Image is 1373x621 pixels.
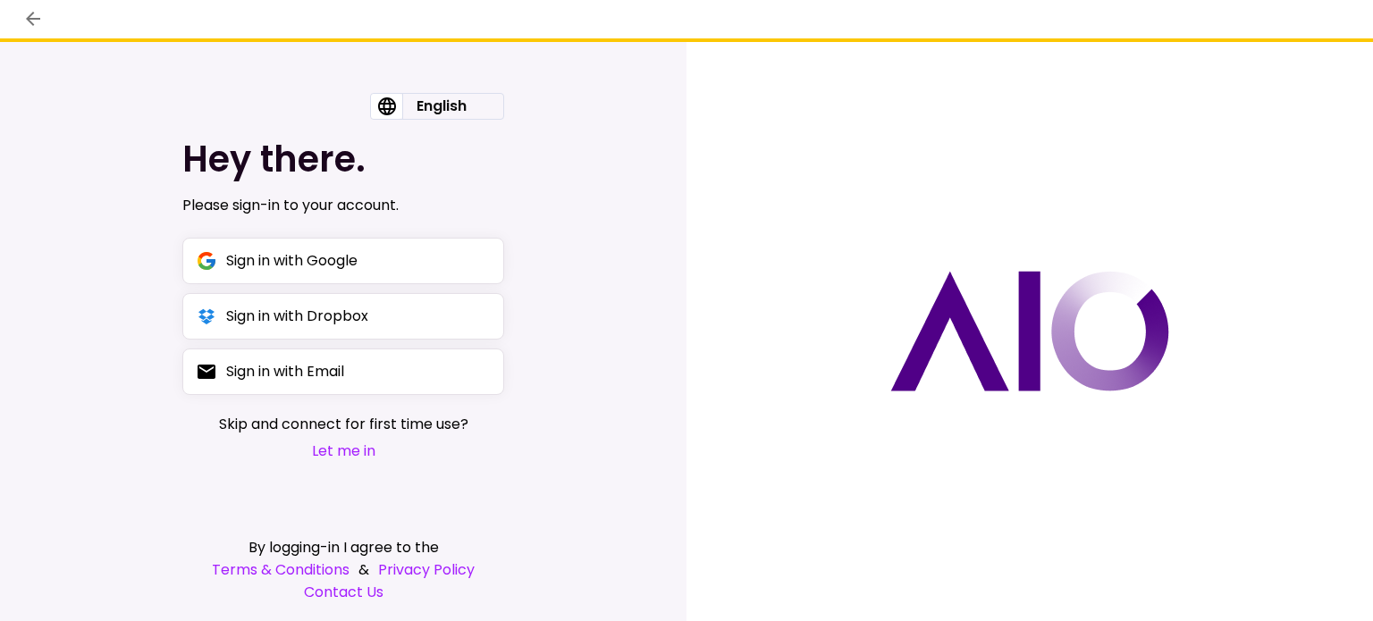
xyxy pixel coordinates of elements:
div: Sign in with Google [226,249,358,272]
img: AIO logo [890,271,1169,391]
button: Sign in with Dropbox [182,293,504,340]
button: Sign in with Google [182,238,504,284]
button: Sign in with Email [182,348,504,395]
button: back [18,4,48,34]
span: Skip and connect for first time use? [219,413,468,435]
div: Sign in with Dropbox [226,305,368,327]
a: Privacy Policy [378,558,475,581]
div: English [402,94,481,119]
button: Let me in [219,440,468,462]
div: & [182,558,504,581]
h1: Hey there. [182,138,504,180]
div: By logging-in I agree to the [182,536,504,558]
div: Sign in with Email [226,360,344,382]
a: Terms & Conditions [212,558,350,581]
a: Contact Us [182,581,504,603]
div: Please sign-in to your account. [182,195,504,216]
